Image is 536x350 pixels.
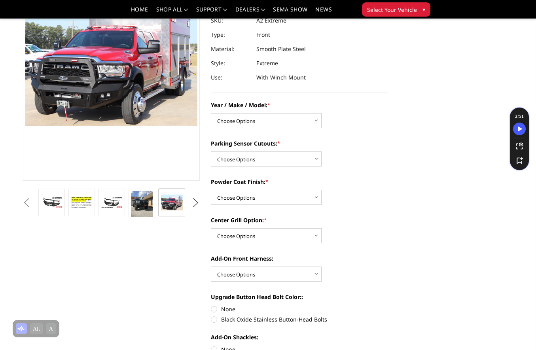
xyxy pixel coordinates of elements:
a: News [315,7,331,18]
dt: Use: [211,70,250,85]
dt: Style: [211,56,250,70]
label: Upgrade Button Head Bolt Color:: [211,293,388,301]
dt: Type: [211,28,250,42]
iframe: Chat Widget [496,312,536,350]
dd: Smooth Plate Steel [256,42,306,56]
label: None [211,305,388,313]
label: Year / Make / Model: [211,101,388,109]
dd: A2 Extreme [256,13,286,28]
button: Select Your Vehicle [362,2,430,17]
img: A2 Series - Extreme Front Bumper (winch mount) [161,195,182,210]
dd: With Winch Mount [256,70,306,85]
label: Add-On Shackles: [211,333,388,341]
img: A2 Series - Extreme Front Bumper (winch mount) [101,197,122,208]
label: Add-On Front Harness: [211,254,388,263]
a: Support [196,7,227,18]
img: A2 Series - Extreme Front Bumper (winch mount) [71,195,92,210]
button: Next [190,197,202,209]
span: ▾ [422,5,425,13]
a: shop all [156,7,188,18]
dd: Extreme [256,56,278,70]
label: Black Oxide Stainless Button-Head Bolts [211,315,388,324]
dt: Material: [211,42,250,56]
span: Select Your Vehicle [367,6,417,14]
button: Previous [21,197,33,209]
dt: SKU: [211,13,250,28]
label: Parking Sensor Cutouts: [211,139,388,148]
label: Powder Coat Finish: [211,178,388,186]
a: SEMA Show [273,7,307,18]
a: Home [131,7,148,18]
dd: Front [256,28,270,42]
a: Dealers [235,7,265,18]
img: A2 Series - Extreme Front Bumper (winch mount) [131,191,152,219]
label: Center Grill Option: [211,216,388,224]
